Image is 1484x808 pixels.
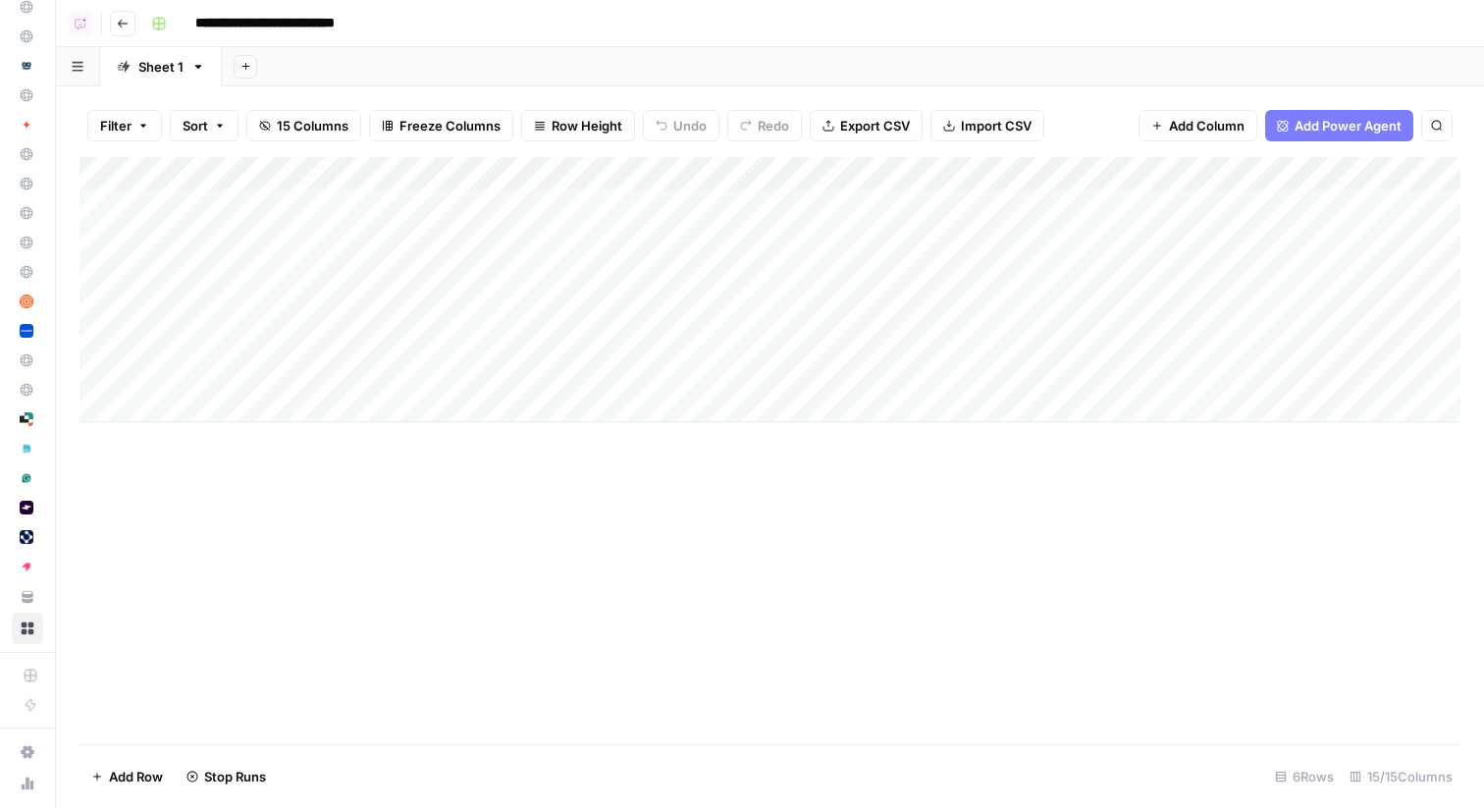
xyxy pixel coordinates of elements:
[100,47,222,86] a: Sheet 1
[1139,110,1257,141] button: Add Column
[20,118,33,132] img: jg2db1r2bojt4rpadgkfzs6jzbyg
[20,324,33,338] img: 1rmbdh83liigswmnvqyaq31zy2bw
[12,768,43,799] a: Usage
[20,295,33,308] img: e96rwc90nz550hm4zzehfpz0of55
[79,761,175,792] button: Add Row
[727,110,802,141] button: Redo
[20,442,33,456] img: 21cqirn3y8po2glfqu04segrt9y0
[552,116,622,135] span: Row Height
[840,116,910,135] span: Export CSV
[1342,761,1460,792] div: 15/15 Columns
[175,761,278,792] button: Stop Runs
[170,110,238,141] button: Sort
[1267,761,1342,792] div: 6 Rows
[673,116,707,135] span: Undo
[87,110,162,141] button: Filter
[100,116,132,135] span: Filter
[930,110,1044,141] button: Import CSV
[20,501,33,514] img: pf0m9uptbb5lunep0ouiqv2syuku
[399,116,501,135] span: Freeze Columns
[12,613,43,644] a: Browse
[643,110,719,141] button: Undo
[1295,116,1402,135] span: Add Power Agent
[369,110,513,141] button: Freeze Columns
[109,767,163,786] span: Add Row
[20,471,33,485] img: 6qj8gtflwv87ps1ofr2h870h2smq
[20,530,33,544] img: 8r7vcgjp7k596450bh7nfz5jb48j
[521,110,635,141] button: Row Height
[1265,110,1413,141] button: Add Power Agent
[183,116,208,135] span: Sort
[20,59,33,73] img: gof5uhmc929mcmwfs7g663om0qxx
[12,581,43,613] a: Your Data
[1169,116,1245,135] span: Add Column
[961,116,1032,135] span: Import CSV
[810,110,923,141] button: Export CSV
[758,116,789,135] span: Redo
[138,57,184,77] div: Sheet 1
[204,767,266,786] span: Stop Runs
[12,736,43,768] a: Settings
[20,412,33,426] img: su6rzb6ooxtlguexw0i7h3ek2qys
[277,116,348,135] span: 15 Columns
[246,110,361,141] button: 15 Columns
[20,560,33,573] img: piswy9vrvpur08uro5cr7jpu448u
